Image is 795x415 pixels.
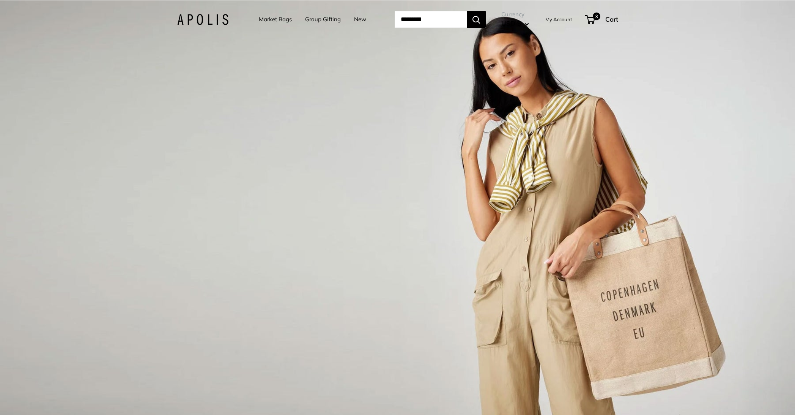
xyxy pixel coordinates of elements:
span: Cart [605,15,618,23]
span: Currency [501,9,529,20]
a: Market Bags [259,14,292,25]
span: 3 [592,13,600,20]
img: Apolis [177,14,228,25]
input: Search... [395,11,467,28]
button: USD $ [501,17,529,30]
a: Group Gifting [305,14,341,25]
span: USD $ [501,19,521,27]
button: Search [467,11,486,28]
a: New [354,14,366,25]
a: My Account [545,15,572,24]
a: 3 Cart [586,13,618,25]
